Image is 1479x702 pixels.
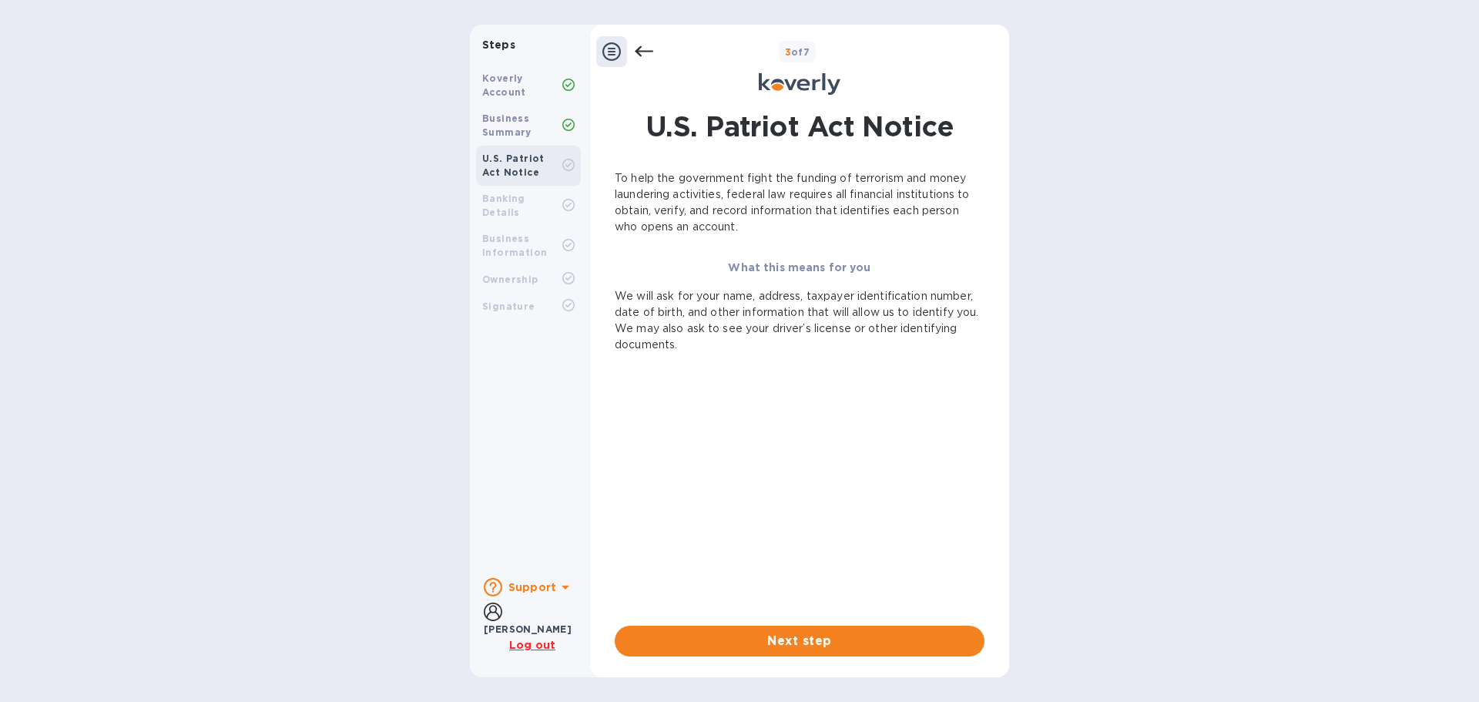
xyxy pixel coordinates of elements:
[509,639,555,651] u: Log out
[508,581,556,593] b: Support
[482,39,515,51] b: Steps
[646,107,954,146] h1: U.S. Patriot Act Notice
[482,193,525,218] b: Banking Details
[615,288,984,353] p: We will ask for your name, address, taxpayer identification number, date of birth, and other info...
[627,632,972,650] span: Next step
[785,46,791,58] span: 3
[615,626,984,657] button: Next step
[482,153,545,178] b: U.S. Patriot Act Notice
[484,623,572,635] b: [PERSON_NAME]
[615,170,984,235] p: To help the government fight the funding of terrorism and money laundering activities, federal la...
[785,46,810,58] b: of 7
[482,274,538,285] b: Ownership
[482,233,547,258] b: Business Information
[482,113,532,138] b: Business Summary
[482,301,535,312] b: Signature
[728,261,870,274] b: What this means for you
[482,72,526,98] b: Koverly Account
